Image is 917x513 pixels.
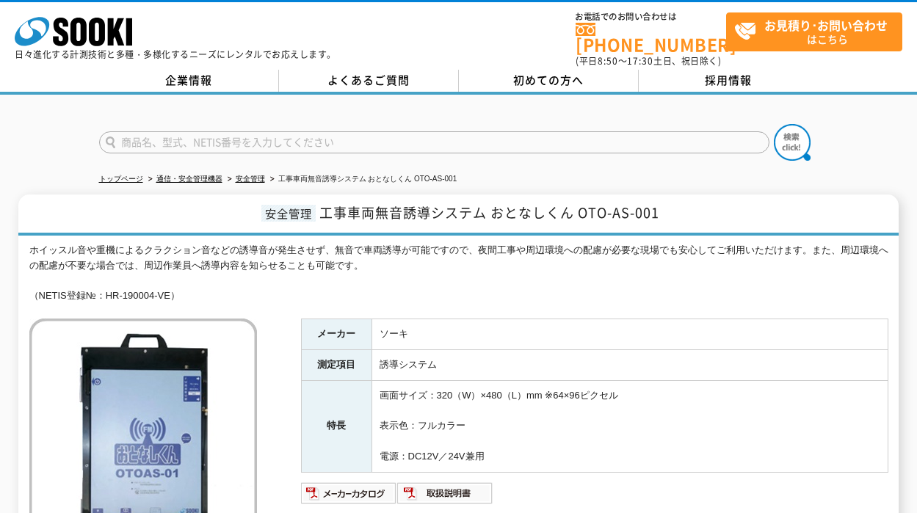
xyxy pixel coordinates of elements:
span: 17:30 [627,54,653,68]
td: ソーキ [371,319,888,350]
a: 取扱説明書 [397,491,493,502]
a: よくあるご質問 [279,70,459,92]
p: 日々進化する計測技術と多種・多様化するニーズにレンタルでお応えします。 [15,50,336,59]
td: 誘導システム [371,349,888,380]
span: 工事車両無音誘導システム おとなしくん OTO-AS-001 [319,203,659,222]
a: お見積り･お問い合わせはこちら [726,12,902,51]
th: 測定項目 [301,349,371,380]
li: 工事車両無音誘導システム おとなしくん OTO-AS-001 [267,172,457,187]
a: 安全管理 [236,175,265,183]
a: 企業情報 [99,70,279,92]
a: [PHONE_NUMBER] [576,23,726,53]
input: 商品名、型式、NETIS番号を入力してください [99,131,769,153]
span: 8:50 [598,54,618,68]
a: トップページ [99,175,143,183]
strong: お見積り･お問い合わせ [764,16,888,34]
a: 採用情報 [639,70,819,92]
span: 安全管理 [261,205,316,222]
span: (平日 ～ 土日、祝日除く) [576,54,721,68]
span: お電話でのお問い合わせは [576,12,726,21]
img: 取扱説明書 [397,481,493,505]
span: はこちら [734,13,902,50]
td: 画面サイズ：320（W）×480（L）mm ※64×96ピクセル 表示色：フルカラー 電源：DC12V／24V兼用 [371,380,888,472]
div: ホイッスル音や重機によるクラクション音などの誘導音が発生させず、無音で車両誘導が可能ですので、夜間工事や周辺環境への配慮が必要な現場でも安心してご利用いただけます。また、周辺環境への配慮が不要な... [29,243,888,304]
span: 初めての方へ [513,72,584,88]
a: 通信・安全管理機器 [156,175,222,183]
th: 特長 [301,380,371,472]
a: 初めての方へ [459,70,639,92]
img: btn_search.png [774,124,811,161]
img: メーカーカタログ [301,481,397,505]
a: メーカーカタログ [301,491,397,502]
th: メーカー [301,319,371,350]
